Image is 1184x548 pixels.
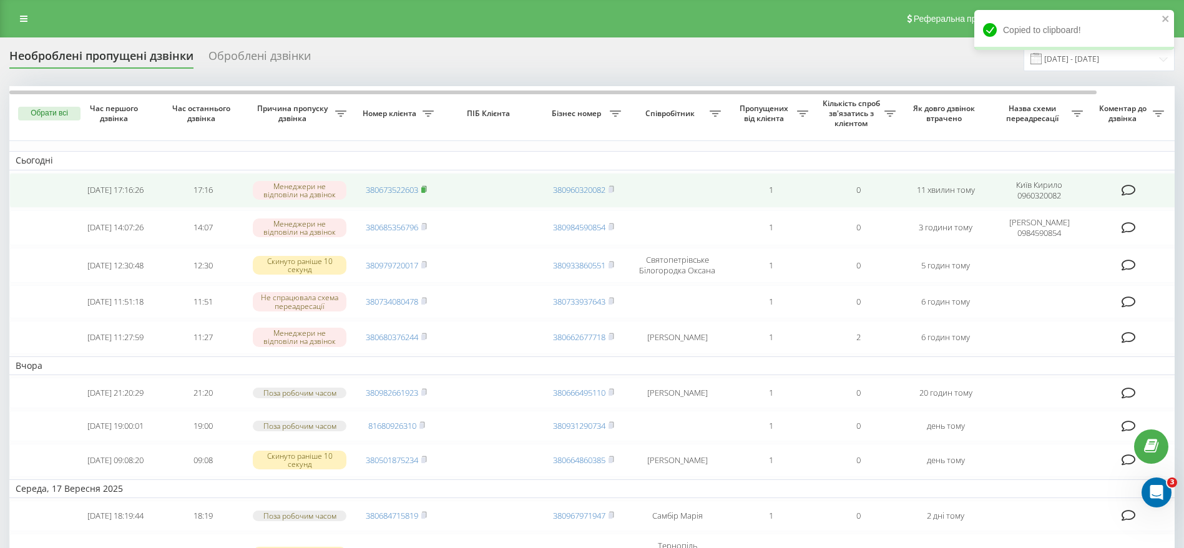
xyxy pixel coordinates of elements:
div: Copied to clipboard! [974,10,1174,50]
span: Кількість спроб зв'язатись з клієнтом [821,99,884,128]
div: Менеджери не відповіли на дзвінок [253,218,346,237]
td: [DATE] 18:19:44 [72,501,159,531]
a: 81680926310 [368,420,416,431]
span: 3 [1167,477,1177,487]
td: 20 годин тому [902,378,989,408]
span: Назва схеми переадресації [996,104,1072,123]
div: Поза робочим часом [253,421,346,431]
td: [PERSON_NAME] [627,378,727,408]
td: 5 годин тому [902,248,989,283]
td: 18:19 [159,501,247,531]
div: Скинуто раніше 10 секунд [253,256,346,275]
span: Причина пропуску дзвінка [253,104,335,123]
div: Не спрацювала схема переадресації [253,292,346,311]
td: 1 [727,173,815,208]
td: 1 [727,444,815,477]
span: Реферальна програма [914,14,1005,24]
td: 1 [727,411,815,441]
a: 380933860551 [553,260,605,271]
a: 380673522603 [366,184,418,195]
td: 21:20 [159,378,247,408]
a: 380662677718 [553,331,605,343]
a: 380979720017 [366,260,418,271]
a: 380684715819 [366,510,418,521]
td: 6 годин тому [902,321,989,354]
span: Коментар до дзвінка [1095,104,1153,123]
td: [DATE] 19:00:01 [72,411,159,441]
div: Менеджери не відповіли на дзвінок [253,181,346,200]
td: 0 [815,501,902,531]
td: 2 [815,321,902,354]
td: 0 [815,173,902,208]
td: день тому [902,411,989,441]
a: 380734080478 [366,296,418,307]
td: 0 [815,444,902,477]
td: 19:00 [159,411,247,441]
td: [PERSON_NAME] [627,444,727,477]
div: Оброблені дзвінки [208,49,311,69]
td: 2 дні тому [902,501,989,531]
span: ПІБ Клієнта [451,109,529,119]
iframe: Intercom live chat [1142,477,1172,507]
td: 11:51 [159,285,247,318]
td: 0 [815,210,902,245]
a: 380984590854 [553,222,605,233]
td: Самбір Марія [627,501,727,531]
td: 1 [727,378,815,408]
span: Співробітник [634,109,710,119]
a: 380733937643 [553,296,605,307]
a: 380664860385 [553,454,605,466]
span: Бізнес номер [546,109,610,119]
td: 3 години тому [902,210,989,245]
a: 380960320082 [553,184,605,195]
td: [DATE] 14:07:26 [72,210,159,245]
td: [DATE] 21:20:29 [72,378,159,408]
td: Київ Кирило 0960320082 [989,173,1089,208]
td: 0 [815,248,902,283]
td: [DATE] 17:16:26 [72,173,159,208]
a: 380685356796 [366,222,418,233]
td: Святопетрівське Білогородка Оксана [627,248,727,283]
td: 1 [727,285,815,318]
td: [PERSON_NAME] [627,321,727,354]
div: Скинуто раніше 10 секунд [253,451,346,469]
td: 09:08 [159,444,247,477]
td: 6 годин тому [902,285,989,318]
td: 11:27 [159,321,247,354]
td: 0 [815,378,902,408]
td: [DATE] 11:27:59 [72,321,159,354]
span: Як довго дзвінок втрачено [912,104,979,123]
div: Поза робочим часом [253,388,346,398]
td: 1 [727,321,815,354]
td: 14:07 [159,210,247,245]
td: 1 [727,248,815,283]
td: [DATE] 09:08:20 [72,444,159,477]
td: день тому [902,444,989,477]
div: Поза робочим часом [253,511,346,521]
button: Обрати всі [18,107,81,120]
a: 380666495110 [553,387,605,398]
span: Номер клієнта [359,109,423,119]
a: 380680376244 [366,331,418,343]
td: 12:30 [159,248,247,283]
div: Менеджери не відповіли на дзвінок [253,328,346,346]
a: 380931290734 [553,420,605,431]
span: Пропущених від клієнта [733,104,797,123]
td: 17:16 [159,173,247,208]
td: [PERSON_NAME] 0984590854 [989,210,1089,245]
td: 0 [815,411,902,441]
td: 0 [815,285,902,318]
button: close [1162,14,1170,26]
td: 11 хвилин тому [902,173,989,208]
span: Час останнього дзвінка [169,104,237,123]
td: 1 [727,501,815,531]
a: 380501875234 [366,454,418,466]
a: 380967971947 [553,510,605,521]
div: Необроблені пропущені дзвінки [9,49,193,69]
td: [DATE] 11:51:18 [72,285,159,318]
td: [DATE] 12:30:48 [72,248,159,283]
a: 380982661923 [366,387,418,398]
span: Час першого дзвінка [82,104,149,123]
td: 1 [727,210,815,245]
